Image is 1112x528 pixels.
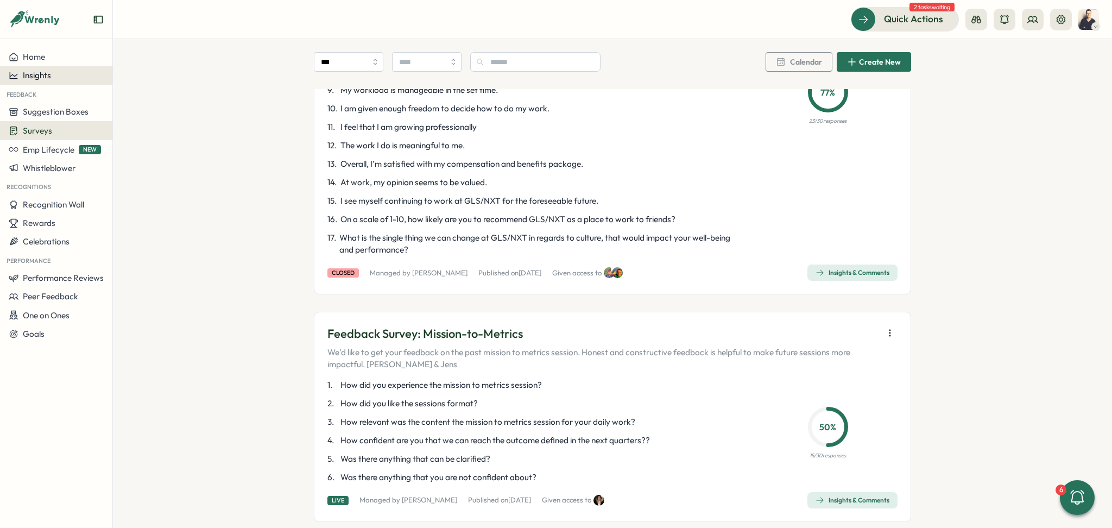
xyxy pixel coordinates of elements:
[790,58,822,66] span: Calendar
[593,495,604,506] img: Carla Kulby
[23,52,45,62] span: Home
[327,158,338,170] span: 13 .
[339,232,745,256] span: What is the single thing we can change at GLS/NXT in regards to culture, that would impact your w...
[23,144,74,155] span: Emp Lifecycle
[884,12,943,26] span: Quick Actions
[809,117,846,125] p: 23 / 30 responses
[811,420,845,434] p: 50 %
[327,177,338,188] span: 14 .
[327,347,878,370] p: We'd like to get your feedback on the past mission to metrics session. Honest and constructive fe...
[23,106,89,117] span: Suggestion Boxes
[23,273,104,283] span: Performance Reviews
[340,84,498,96] span: My workload is manageable in the set time.
[552,268,602,278] p: Given access to
[519,268,541,277] span: [DATE]
[612,267,623,278] img: Slava Leonov
[412,268,467,277] a: [PERSON_NAME]
[79,145,101,154] span: NEW
[340,158,583,170] span: Overall, I'm satisfied with my compensation and benefits package.
[766,52,832,72] button: Calendar
[1056,485,1066,495] div: 6
[327,268,359,278] div: closed
[23,125,52,136] span: Surveys
[327,398,338,410] span: 2 .
[807,492,898,508] button: Insights & Comments
[23,70,51,80] span: Insights
[340,213,675,225] span: On a scale of 1-10, how likely are you to recommend GLS/NXT as a place to work to friends?
[23,199,84,210] span: Recognition Wall
[23,218,55,228] span: Rewards
[327,496,349,505] div: Live
[370,268,467,278] p: Managed by
[816,268,889,277] div: Insights & Comments
[340,121,477,133] span: I feel that I am growing professionally
[810,451,846,460] p: 15 / 30 responses
[340,398,478,410] span: How did you like the sessions format?
[604,267,615,278] img: Varghese
[340,416,635,428] span: How relevant was the content the mission to metrics session for your daily work?
[23,291,78,301] span: Peer Feedback
[327,213,338,225] span: 16 .
[93,14,104,25] button: Expand sidebar
[542,495,591,505] p: Given access to
[816,496,889,505] div: Insights & Comments
[837,52,911,72] button: Create New
[340,453,490,465] span: Was there anything that can be clarified?
[807,265,898,281] button: Insights & Comments
[340,103,549,115] span: I am given enough freedom to decide how to do my work.
[327,232,337,256] span: 17 .
[327,472,338,483] span: 6 .
[508,495,531,504] span: [DATE]
[327,379,338,391] span: 1 .
[23,310,69,320] span: One on Ones
[402,495,457,504] a: [PERSON_NAME]
[340,140,465,152] span: The work I do is meaningful to me.
[327,195,338,207] span: 15 .
[327,325,878,342] p: Feedback Survey: Mission-to-Metrics
[859,58,901,66] span: Create New
[1060,480,1095,515] button: 6
[340,195,598,207] span: I see myself continuing to work at GLS/NXT for the foreseeable future.
[327,435,338,447] span: 4 .
[327,416,338,428] span: 3 .
[327,121,338,133] span: 11 .
[327,140,338,152] span: 12 .
[23,163,75,173] span: Whistleblower
[811,85,845,99] p: 77 %
[327,453,338,465] span: 5 .
[23,236,69,247] span: Celebrations
[340,435,650,447] span: How confident are you that we can reach the outcome defined in the next quarters??
[340,379,542,391] span: How did you experience the mission to metrics session?
[23,329,45,339] span: Goals
[851,7,959,31] button: Quick Actions
[327,84,338,96] span: 9 .
[468,495,531,505] p: Published on
[340,177,487,188] span: At work, my opinion seems to be valued.
[478,268,541,278] p: Published on
[909,3,955,11] span: 2 tasks waiting
[359,495,457,505] p: Managed by
[1078,9,1099,30] img: Jens Christenhuss
[340,472,536,483] span: Was there anything that you are not confident about?
[327,103,338,115] span: 10 .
